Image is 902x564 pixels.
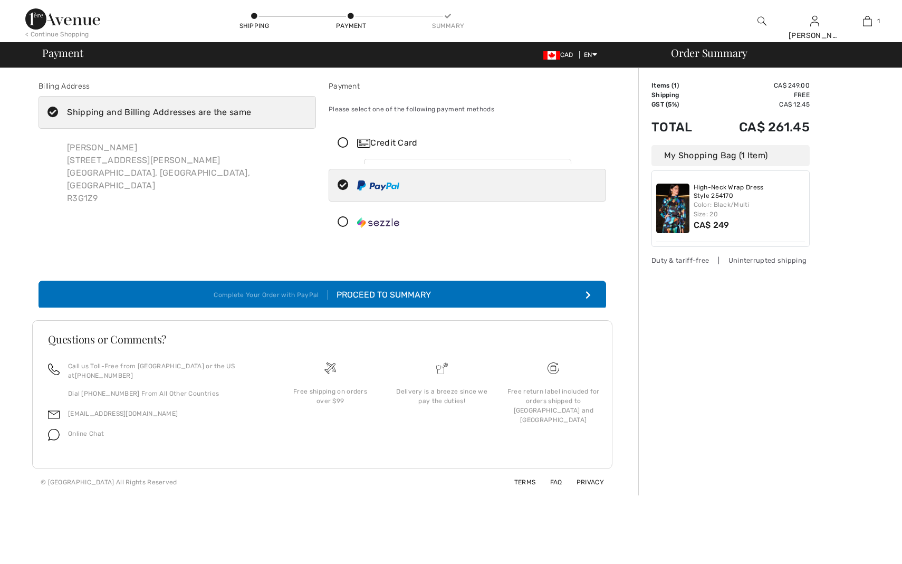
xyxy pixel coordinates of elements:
[584,51,597,59] span: EN
[694,184,805,200] a: High-Neck Wrap Dress Style 254170
[68,430,104,437] span: Online Chat
[238,21,270,31] div: Shipping
[283,387,378,406] div: Free shipping on orders over $99
[656,184,689,233] img: High-Neck Wrap Dress Style 254170
[48,409,60,420] img: email
[502,479,536,486] a: Terms
[506,387,601,425] div: Free return label included for orders shipped to [GEOGRAPHIC_DATA] and [GEOGRAPHIC_DATA]
[564,479,604,486] a: Privacy
[709,81,810,90] td: CA$ 249.00
[841,15,893,27] a: 1
[335,21,367,31] div: Payment
[48,334,597,345] h3: Questions or Comments?
[329,81,606,92] div: Payment
[877,16,880,26] span: 1
[709,100,810,109] td: CA$ 12.45
[651,90,709,100] td: Shipping
[810,15,819,27] img: My Info
[651,255,810,265] div: Duty & tariff-free | Uninterrupted shipping
[68,389,262,398] p: Dial [PHONE_NUMBER] From All Other Countries
[548,362,559,374] img: Free shipping on orders over $99
[41,477,177,487] div: © [GEOGRAPHIC_DATA] All Rights Reserved
[543,51,560,60] img: Canadian Dollar
[789,30,840,41] div: [PERSON_NAME]
[59,133,316,213] div: [PERSON_NAME] [STREET_ADDRESS][PERSON_NAME] [GEOGRAPHIC_DATA], [GEOGRAPHIC_DATA], [GEOGRAPHIC_DAT...
[436,362,448,374] img: Delivery is a breeze since we pay the duties!
[651,145,810,166] div: My Shopping Bag (1 Item)
[651,109,709,145] td: Total
[329,96,606,122] div: Please select one of the following payment methods
[357,139,370,148] img: Credit Card
[75,372,133,379] a: [PHONE_NUMBER]
[757,15,766,27] img: search the website
[214,290,328,300] div: Complete Your Order with PayPal
[39,81,316,92] div: Billing Address
[543,51,578,59] span: CAD
[674,82,677,89] span: 1
[67,106,251,119] div: Shipping and Billing Addresses are the same
[324,362,336,374] img: Free shipping on orders over $99
[651,81,709,90] td: Items ( )
[42,47,83,58] span: Payment
[709,109,810,145] td: CA$ 261.45
[395,387,490,406] div: Delivery is a breeze since we pay the duties!
[432,21,464,31] div: Summary
[709,90,810,100] td: Free
[810,16,819,26] a: Sign In
[658,47,896,58] div: Order Summary
[25,8,100,30] img: 1ère Avenue
[538,479,562,486] a: FAQ
[694,220,730,230] span: CA$ 249
[328,289,431,301] div: Proceed to Summary
[357,217,399,228] img: Sezzle
[25,30,89,39] div: < Continue Shopping
[68,361,262,380] p: Call us Toll-Free from [GEOGRAPHIC_DATA] or the US at
[863,15,872,27] img: My Bag
[357,137,599,149] div: Credit Card
[68,410,178,417] a: [EMAIL_ADDRESS][DOMAIN_NAME]
[357,180,399,190] img: PayPal
[48,429,60,441] img: chat
[39,281,606,309] button: Complete Your Order with PayPal Proceed to Summary
[694,200,805,219] div: Color: Black/Multi Size: 20
[651,100,709,109] td: GST (5%)
[48,364,60,375] img: call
